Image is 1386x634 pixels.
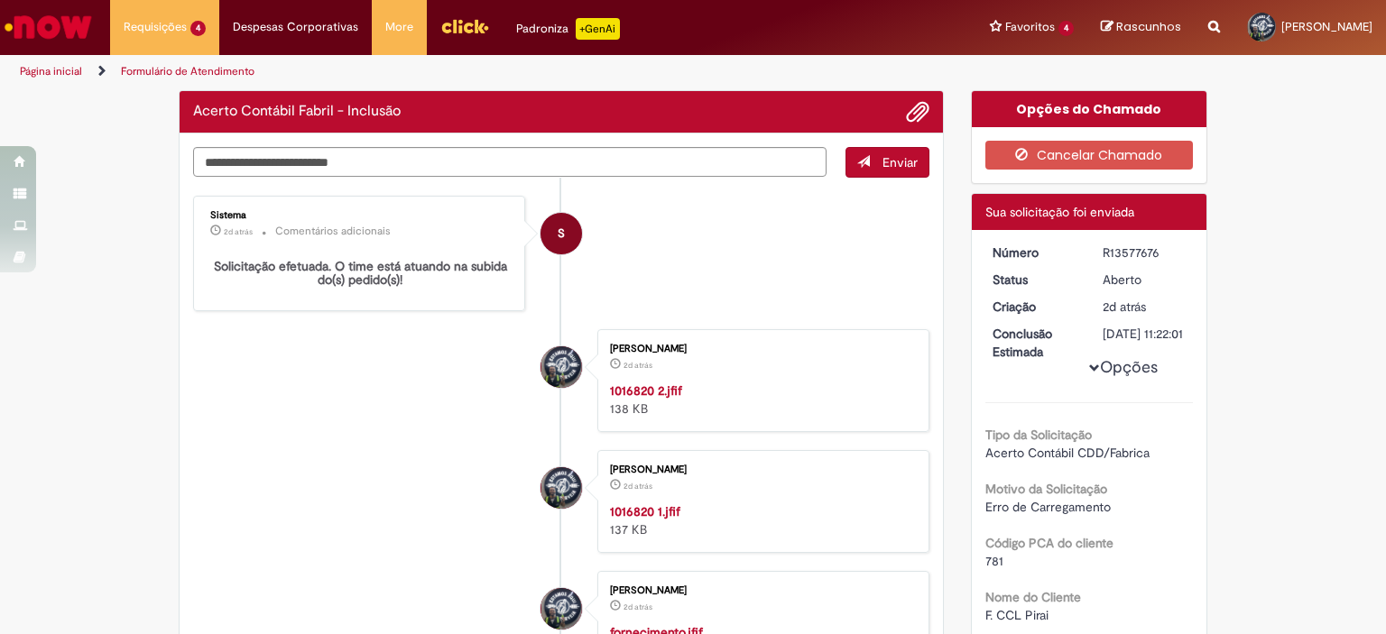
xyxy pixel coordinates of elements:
span: 2d atrás [624,602,652,612]
a: 1016820 2.jfif [610,382,682,399]
div: 29/09/2025 15:21:54 [1103,298,1187,316]
div: Padroniza [516,18,620,40]
dt: Status [979,271,1090,289]
div: Matheus Gustavo Martins Silva [541,467,582,509]
span: 2d atrás [1103,299,1146,315]
textarea: Digite sua mensagem aqui... [193,147,827,178]
div: Matheus Gustavo Martins Silva [541,346,582,388]
b: Tipo da Solicitação [985,427,1092,443]
span: 2d atrás [224,226,253,237]
span: Rascunhos [1116,18,1181,35]
span: 2d atrás [624,360,652,371]
div: 137 KB [610,502,910,538]
time: 29/09/2025 15:22:03 [224,226,253,237]
div: Aberto [1103,271,1187,289]
img: click_logo_yellow_360x200.png [440,13,489,40]
span: 4 [1058,21,1074,36]
span: Acerto Contábil CDD/Fabrica [985,445,1150,461]
img: ServiceNow [2,9,95,45]
time: 29/09/2025 15:21:19 [624,360,652,371]
div: 138 KB [610,381,910,418]
div: [DATE] 11:22:01 [1103,325,1187,343]
span: Despesas Corporativas [233,18,358,36]
div: [PERSON_NAME] [610,464,910,475]
h2: Acerto Contábil Fabril - Inclusão Histórico de tíquete [193,104,401,120]
span: 4 [190,21,206,36]
div: System [541,213,582,254]
div: Sistema [210,210,511,221]
time: 29/09/2025 15:21:54 [1103,299,1146,315]
span: Enviar [882,154,918,170]
span: Sua solicitação foi enviada [985,204,1134,220]
time: 29/09/2025 15:21:19 [624,481,652,492]
b: Motivo da Solicitação [985,481,1107,497]
div: Matheus Gustavo Martins Silva [541,588,582,629]
span: S [558,212,565,255]
small: Comentários adicionais [275,224,391,239]
span: Requisições [124,18,187,36]
b: Solicitação efetuada. O time está atuando na subida do(s) pedido(s)! [214,258,511,288]
ul: Trilhas de página [14,55,910,88]
span: Favoritos [1005,18,1055,36]
div: [PERSON_NAME] [610,585,910,596]
dt: Conclusão Estimada [979,325,1090,361]
div: [PERSON_NAME] [610,344,910,354]
a: 1016820 1.jfif [610,503,680,519]
div: Opções do Chamado [972,91,1207,127]
span: 781 [985,553,1003,569]
a: Rascunhos [1101,19,1181,36]
span: Erro de Carregamento [985,499,1111,515]
span: 2d atrás [624,481,652,492]
button: Cancelar Chamado [985,141,1194,170]
span: F. CCL Pirai [985,607,1049,623]
div: R13577676 [1103,243,1187,262]
b: Nome do Cliente [985,589,1081,605]
dt: Número [979,243,1090,262]
span: [PERSON_NAME] [1281,19,1372,34]
a: Formulário de Atendimento [121,64,254,78]
dt: Criação [979,298,1090,316]
b: Código PCA do cliente [985,535,1113,551]
span: More [385,18,413,36]
time: 29/09/2025 15:21:19 [624,602,652,612]
a: Página inicial [20,64,82,78]
p: +GenAi [576,18,620,40]
button: Adicionar anexos [906,100,929,124]
button: Enviar [845,147,929,178]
